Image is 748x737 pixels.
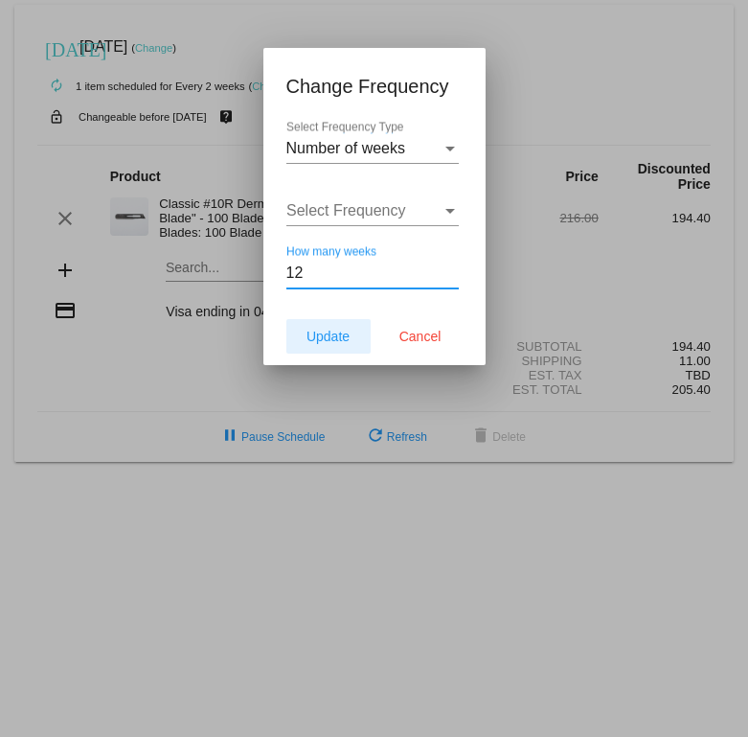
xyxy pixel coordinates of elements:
button: Update [286,319,371,354]
span: Cancel [399,329,442,344]
input: How many weeks [286,265,459,282]
button: Cancel [378,319,463,354]
span: Select Frequency [286,202,406,219]
span: Update [306,329,350,344]
h1: Change Frequency [286,71,463,102]
span: Number of weeks [286,140,406,156]
mat-select: Select Frequency Type [286,140,459,157]
mat-select: Select Frequency [286,202,459,219]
